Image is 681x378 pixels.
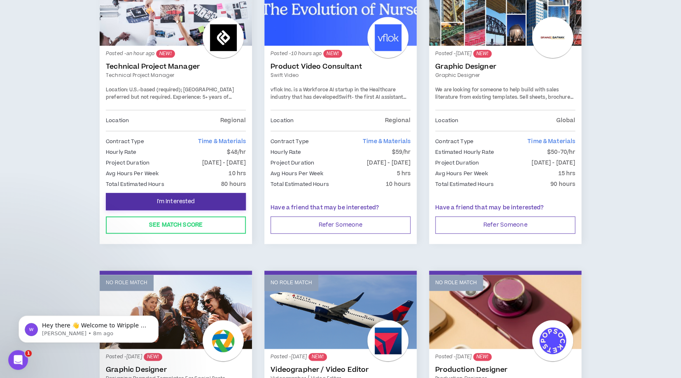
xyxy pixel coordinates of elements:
[271,366,410,374] a: Videographer / Video Editor
[271,353,410,361] p: Posted - [DATE]
[550,180,575,189] p: 90 hours
[271,204,410,212] p: Have a friend that may be interested?
[435,63,575,71] a: Graphic Designer
[106,50,246,58] p: Posted - an hour ago
[106,366,246,374] a: Graphic Designer
[558,169,575,178] p: 15 hrs
[527,137,575,146] span: Time & Materials
[202,158,246,167] p: [DATE] - [DATE]
[229,169,246,178] p: 10 hrs
[385,116,410,125] p: Regional
[198,137,246,146] span: Time & Materials
[106,63,246,71] a: Technical Project Manager
[435,204,575,212] p: Have a friend that may be interested?
[271,148,301,157] p: Hourly Rate
[106,353,246,361] p: Posted - [DATE]
[367,158,410,167] p: [DATE] - [DATE]
[435,116,458,125] p: Location
[435,72,575,79] a: Graphic Designer
[271,72,410,79] a: Swift video
[106,72,246,79] a: Technical Project Manager
[106,86,234,101] span: U.S.-based (required); [GEOGRAPHIC_DATA] preferred but not required.
[392,148,410,157] p: $59/hr
[435,216,575,234] button: Refer Someone
[435,148,494,157] p: Estimated Hourly Rate
[435,50,575,58] p: Posted - [DATE]
[435,353,575,361] p: Posted - [DATE]
[308,353,327,361] sup: NEW!
[227,148,246,157] p: $48/hr
[271,50,410,58] p: Posted - 10 hours ago
[547,148,575,157] p: $50-70/hr
[435,169,488,178] p: Avg Hours Per Week
[363,137,410,146] span: Time & Materials
[106,193,246,210] button: I'm Interested
[106,216,246,234] button: See Match Score
[6,298,171,356] iframe: Intercom notifications message
[106,169,159,178] p: Avg Hours Per Week
[339,94,352,101] a: Swift
[271,216,410,234] button: Refer Someone
[157,198,195,206] span: I'm Interested
[556,116,575,125] p: Global
[106,116,129,125] p: Location
[435,86,575,115] span: We are looking for someone to help build with sales literature from existing templates. Sell shee...
[106,180,164,189] p: Total Estimated Hours
[386,180,410,189] p: 10 hours
[106,158,149,167] p: Project Duration
[8,350,28,370] iframe: Intercom live chat
[271,137,309,146] p: Contract Type
[144,353,162,361] sup: NEW!
[264,275,417,349] a: No Role Match
[532,158,575,167] p: [DATE] - [DATE]
[271,169,323,178] p: Avg Hours Per Week
[435,158,479,167] p: Project Duration
[435,180,494,189] p: Total Estimated Hours
[25,350,32,357] span: 1
[323,50,342,58] sup: NEW!
[220,116,246,125] p: Regional
[435,366,575,374] a: Production Designer
[435,137,473,146] p: Contract Type
[473,50,492,58] sup: NEW!
[156,50,175,58] sup: NEW!
[271,158,314,167] p: Project Duration
[435,279,477,287] p: No Role Match
[100,275,252,349] a: No Role Match
[271,116,294,125] p: Location
[271,86,396,101] span: vflok Inc. is a Workforce AI startup in the Healthcare industry that has developed
[429,275,581,349] a: No Role Match
[106,148,136,157] p: Hourly Rate
[106,279,147,287] p: No Role Match
[271,63,410,71] a: Product Video Consultant
[106,86,128,93] span: Location:
[106,137,144,146] p: Contract Type
[221,180,246,189] p: 80 hours
[271,180,329,189] p: Total Estimated Hours
[173,94,201,101] span: Experience:
[271,279,312,287] p: No Role Match
[473,353,492,361] sup: NEW!
[396,169,410,178] p: 5 hrs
